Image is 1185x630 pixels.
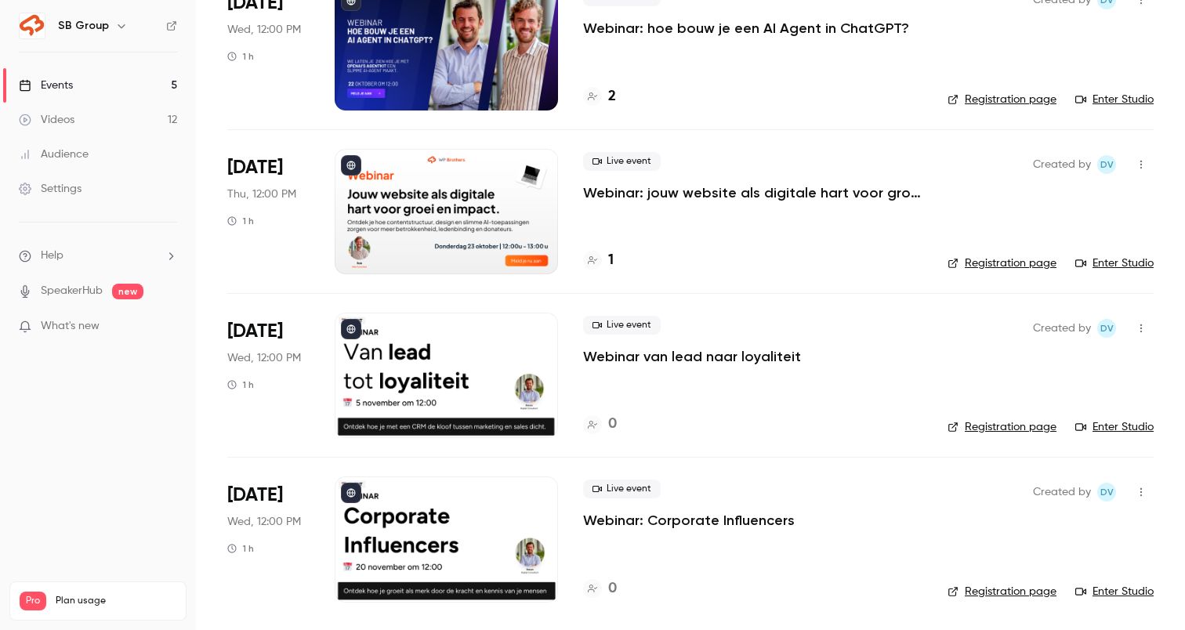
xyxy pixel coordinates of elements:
[583,250,614,271] a: 1
[227,149,310,274] div: Oct 23 Thu, 12:00 PM (Europe/Amsterdam)
[1100,155,1114,174] span: Dv
[583,86,616,107] a: 2
[19,248,177,264] li: help-dropdown-opener
[41,283,103,299] a: SpeakerHub
[608,86,616,107] h4: 2
[1097,319,1116,338] span: Dante van der heijden
[948,419,1056,435] a: Registration page
[1033,483,1091,501] span: Created by
[948,92,1056,107] a: Registration page
[227,319,283,344] span: [DATE]
[948,255,1056,271] a: Registration page
[227,378,254,391] div: 1 h
[227,483,283,508] span: [DATE]
[1100,483,1114,501] span: Dv
[19,147,89,162] div: Audience
[583,578,617,599] a: 0
[583,347,801,366] a: Webinar van lead naar loyaliteit
[1075,584,1154,599] a: Enter Studio
[112,284,143,299] span: new
[41,318,100,335] span: What's new
[583,316,661,335] span: Live event
[41,248,63,264] span: Help
[1033,155,1091,174] span: Created by
[158,320,177,334] iframe: Noticeable Trigger
[1100,319,1114,338] span: Dv
[1097,483,1116,501] span: Dante van der heijden
[1075,255,1154,271] a: Enter Studio
[227,155,283,180] span: [DATE]
[56,595,176,607] span: Plan usage
[227,514,301,530] span: Wed, 12:00 PM
[227,215,254,227] div: 1 h
[227,313,310,438] div: Nov 5 Wed, 12:00 PM (Europe/Amsterdam)
[583,511,795,530] a: Webinar: Corporate Influencers
[608,578,617,599] h4: 0
[583,480,661,498] span: Live event
[227,542,254,555] div: 1 h
[227,350,301,366] span: Wed, 12:00 PM
[583,414,617,435] a: 0
[583,19,909,38] a: Webinar: hoe bouw je een AI Agent in ChatGPT?
[19,78,73,93] div: Events
[608,414,617,435] h4: 0
[583,152,661,171] span: Live event
[58,18,109,34] h6: SB Group
[227,476,310,602] div: Nov 5 Wed, 12:00 PM (Europe/Amsterdam)
[1033,319,1091,338] span: Created by
[19,112,74,128] div: Videos
[1097,155,1116,174] span: Dante van der heijden
[948,584,1056,599] a: Registration page
[20,592,46,610] span: Pro
[20,13,45,38] img: SB Group
[19,181,82,197] div: Settings
[227,22,301,38] span: Wed, 12:00 PM
[227,50,254,63] div: 1 h
[608,250,614,271] h4: 1
[1075,419,1154,435] a: Enter Studio
[1075,92,1154,107] a: Enter Studio
[227,186,296,202] span: Thu, 12:00 PM
[583,183,922,202] a: Webinar: jouw website als digitale hart voor groei en impact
